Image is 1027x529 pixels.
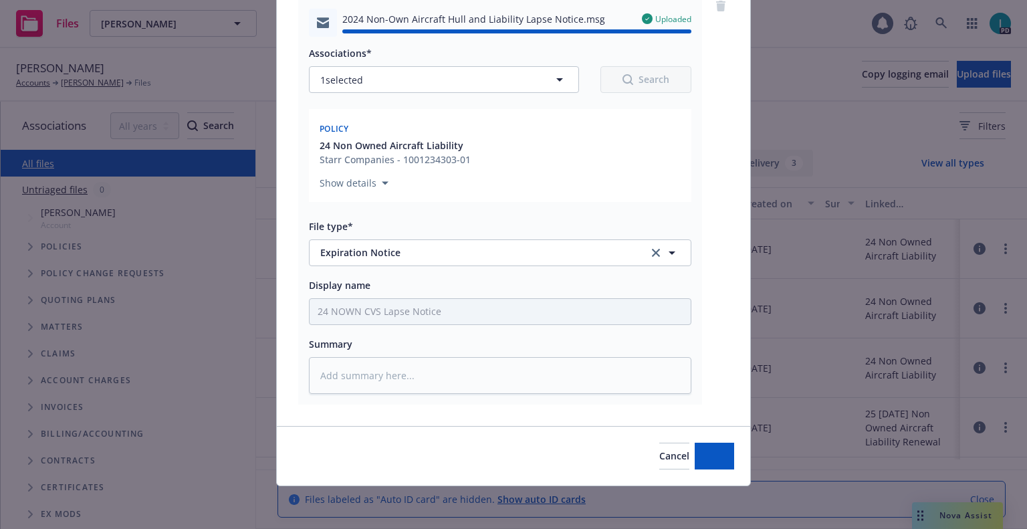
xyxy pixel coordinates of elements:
[695,443,734,469] button: Add files
[309,239,691,266] button: Expiration Noticeclear selection
[320,73,363,87] span: 1 selected
[314,175,394,191] button: Show details
[648,245,664,261] a: clear selection
[320,245,630,259] span: Expiration Notice
[320,123,349,134] span: Policy
[309,47,372,60] span: Associations*
[309,220,353,233] span: File type*
[320,138,471,152] button: 24 Non Owned Aircraft Liability
[309,279,370,292] span: Display name
[695,449,734,462] span: Add files
[320,152,471,167] div: Starr Companies - 1001234303-01
[309,66,579,93] button: 1selected
[659,449,689,462] span: Cancel
[342,12,605,26] span: 2024 Non-Own Aircraft Hull and Liability Lapse Notice.msg
[320,138,463,152] span: 24 Non Owned Aircraft Liability
[309,338,352,350] span: Summary
[655,13,691,25] span: Uploaded
[659,443,689,469] button: Cancel
[310,299,691,324] input: Add display name here...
